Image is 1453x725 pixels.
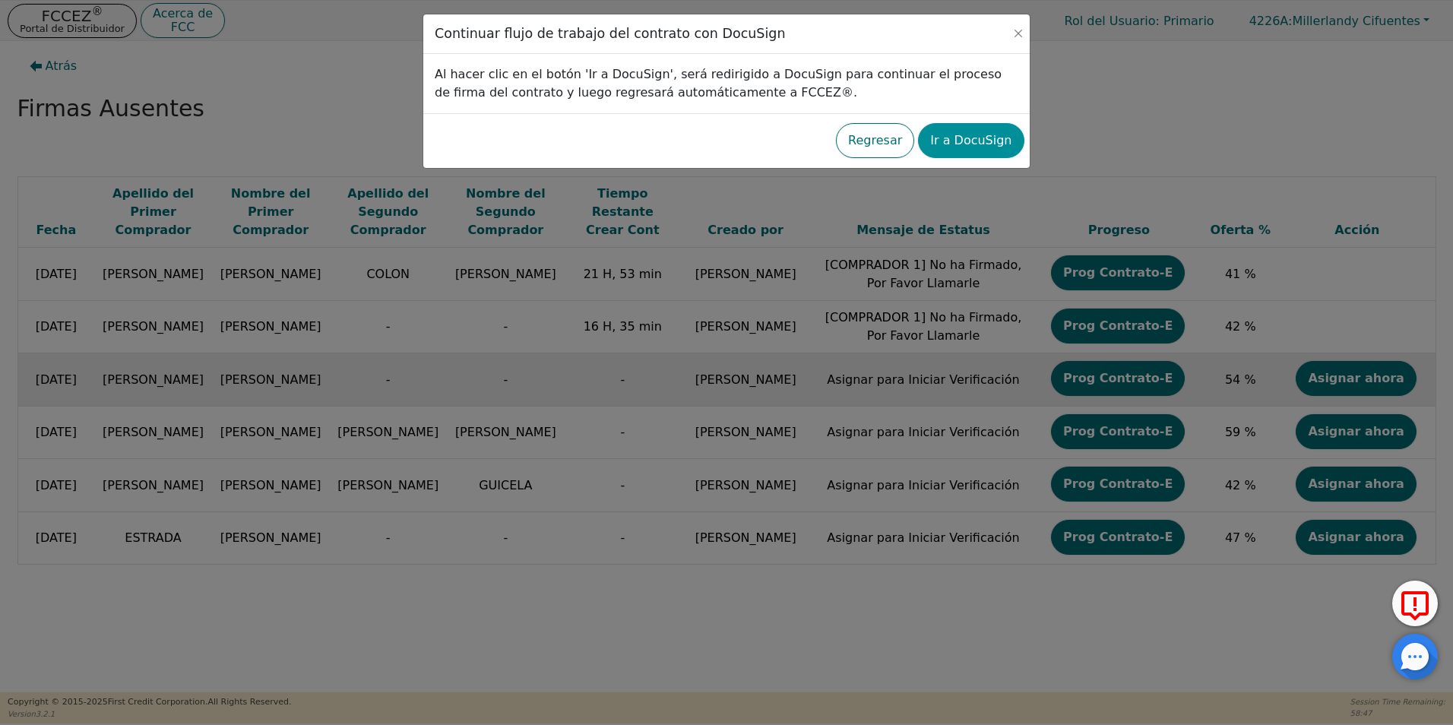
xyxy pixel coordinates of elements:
button: Reportar Error a FCC [1392,581,1438,626]
button: Regresar [836,123,914,158]
button: Close [1011,26,1026,41]
p: Al hacer clic en el botón 'Ir a DocuSign', será redirigido a DocuSign para continuar el proceso d... [435,65,1018,102]
h3: Continuar flujo de trabajo del contrato con DocuSign [435,26,786,42]
button: Ir a DocuSign [918,123,1024,158]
